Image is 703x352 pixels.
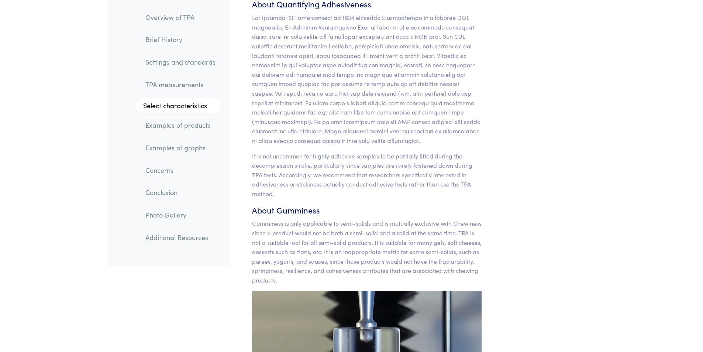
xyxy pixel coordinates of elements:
a: Additional Resources [139,229,221,246]
a: Select characteristics [136,99,221,113]
p: Lor ipsumdol SIT ametconsect ad 1634 elitseddo Eiusmodtempo in u laboree DOL magnaaliq. En Admini... [252,13,482,145]
a: Examples of products [139,117,221,134]
a: Settings and standards [139,54,221,71]
p: Gumminess is only applicable to semi-solids and is mutually exclusive with Chewiness since a prod... [252,219,482,285]
a: Overview of TPA [139,9,221,26]
a: Concerns [139,162,221,179]
a: TPA measurements [139,76,221,93]
a: Brief History [139,31,221,48]
a: Photo Gallery [139,206,221,223]
a: Conclusion [139,184,221,201]
h6: About Gumminess [252,205,482,216]
p: It is not uncommon for highly adhesive samples to be partially lifted during the decompression st... [252,151,482,199]
a: Examples of graphs [139,139,221,156]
